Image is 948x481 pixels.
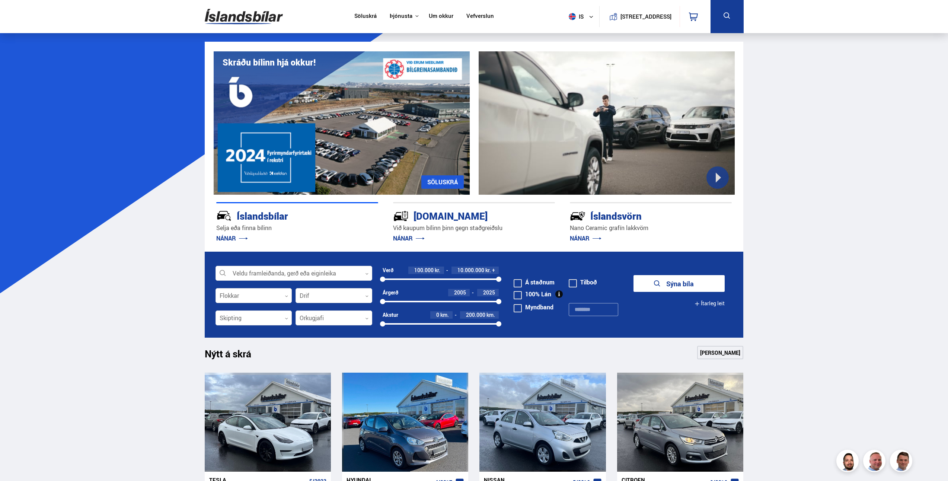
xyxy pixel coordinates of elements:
[383,290,398,296] div: Árgerð
[566,6,599,28] button: is
[393,208,409,224] img: tr5P-W3DuiFaO7aO.svg
[383,312,398,318] div: Akstur
[891,451,913,473] img: FbJEzSuNWCJXmdc-.webp
[440,312,449,318] span: km.
[514,291,551,297] label: 100% Lán
[695,295,725,312] button: Ítarleg leit
[214,51,470,195] img: eKx6w-_Home_640_.png
[216,209,352,222] div: Íslandsbílar
[514,279,555,285] label: Á staðnum
[390,13,412,20] button: Þjónusta
[697,346,743,359] a: [PERSON_NAME]
[457,267,484,274] span: 10.000.000
[864,451,887,473] img: siFngHWaQ9KaOqBr.png
[514,304,553,310] label: Myndband
[603,6,676,27] a: [STREET_ADDRESS]
[223,57,316,67] h1: Skráðu bílinn hjá okkur!
[216,208,232,224] img: JRvxyua_JYH6wB4c.svg
[569,279,597,285] label: Tilboð
[454,289,466,296] span: 2005
[383,267,393,273] div: Verð
[566,13,584,20] span: is
[205,4,283,29] img: G0Ugv5HjCgRt.svg
[216,224,378,232] p: Selja eða finna bílinn
[205,348,264,364] h1: Nýtt á skrá
[421,175,464,189] a: SÖLUSKRÁ
[466,13,494,20] a: Vefverslun
[216,234,248,242] a: NÁNAR
[354,13,377,20] a: Söluskrá
[623,13,669,20] button: [STREET_ADDRESS]
[570,224,732,232] p: Nano Ceramic grafín lakkvörn
[633,275,725,292] button: Sýna bíla
[393,209,529,222] div: [DOMAIN_NAME]
[393,234,425,242] a: NÁNAR
[485,267,491,273] span: kr.
[393,224,555,232] p: Við kaupum bílinn þinn gegn staðgreiðslu
[570,234,601,242] a: NÁNAR
[466,311,485,318] span: 200.000
[569,13,576,20] img: svg+xml;base64,PHN2ZyB4bWxucz0iaHR0cDovL3d3dy53My5vcmcvMjAwMC9zdmciIHdpZHRoPSI1MTIiIGhlaWdodD0iNT...
[837,451,860,473] img: nhp88E3Fdnt1Opn2.png
[435,267,440,273] span: kr.
[486,312,495,318] span: km.
[429,13,453,20] a: Um okkur
[570,208,585,224] img: -Svtn6bYgwAsiwNX.svg
[414,267,434,274] span: 100.000
[483,289,495,296] span: 2025
[570,209,705,222] div: Íslandsvörn
[436,311,439,318] span: 0
[492,267,495,273] span: +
